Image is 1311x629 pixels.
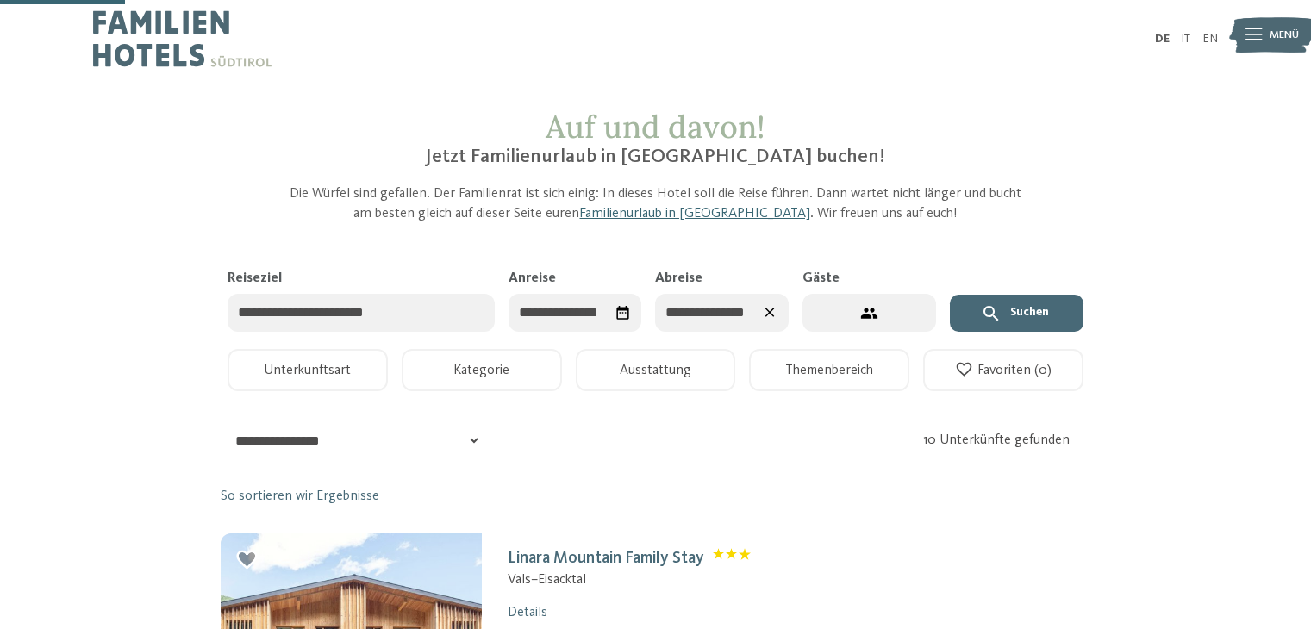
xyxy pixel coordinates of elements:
[221,487,379,506] a: So sortieren wir Ergebnisse
[576,349,736,391] button: Ausstattung
[426,147,885,166] span: Jetzt Familienurlaub in [GEOGRAPHIC_DATA] buchen!
[579,207,810,221] a: Familienurlaub in [GEOGRAPHIC_DATA]
[287,184,1025,223] p: Die Würfel sind gefallen. Der Familienrat ist sich einig: In dieses Hotel soll die Reise führen. ...
[508,550,751,567] a: Linara Mountain Family StayKlassifizierung: 3 Sterne
[802,271,840,285] span: Gäste
[1181,33,1190,45] a: IT
[1155,33,1170,45] a: DE
[802,294,936,333] button: 4 Gäste – 1 Zimmer
[509,271,556,285] span: Anreise
[655,271,702,285] span: Abreise
[546,107,765,146] span: Auf und davon!
[755,298,783,327] div: Daten zurücksetzen
[402,349,562,391] button: Kategorie
[950,295,1083,333] button: Suchen
[923,431,1089,450] div: 10 Unterkünfte gefunden
[713,548,751,570] span: Klassifizierung: 3 Sterne
[1202,33,1218,45] a: EN
[228,271,282,285] span: Reiseziel
[860,304,878,322] svg: 4 Gäste – 1 Zimmer
[508,570,751,589] div: Vals – Eisacktal
[228,349,388,391] button: Unterkunftsart
[1270,28,1299,43] span: Menü
[609,298,637,327] div: Datum auswählen
[923,349,1083,391] button: Favoriten (0)
[508,606,547,620] a: Details
[749,349,909,391] button: Themenbereich
[234,547,259,572] div: Zu Favoriten hinzufügen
